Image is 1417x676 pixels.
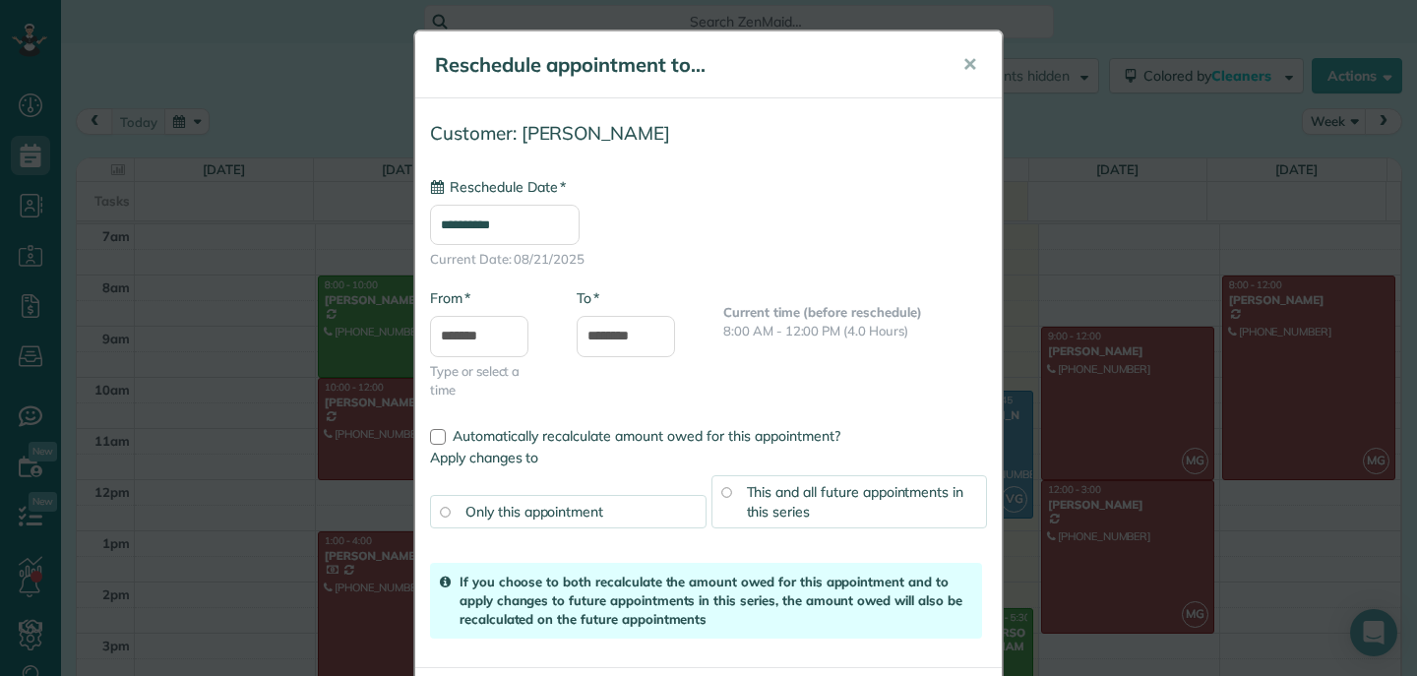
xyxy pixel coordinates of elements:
[430,288,470,308] label: From
[747,483,964,521] span: This and all future appointments in this series
[435,51,935,79] h5: Reschedule appointment to...
[577,288,599,308] label: To
[430,362,547,399] span: Type or select a time
[465,503,603,521] span: Only this appointment
[721,487,731,497] input: This and all future appointments in this series
[962,53,977,76] span: ✕
[430,448,987,467] label: Apply changes to
[723,304,922,320] b: Current time (before reschedule)
[723,322,987,340] p: 8:00 AM - 12:00 PM (4.0 Hours)
[430,250,987,269] span: Current Date: 08/21/2025
[440,507,450,517] input: Only this appointment
[453,427,840,445] span: Automatically recalculate amount owed for this appointment?
[460,574,962,627] strong: If you choose to both recalculate the amount owed for this appointment and to apply changes to fu...
[430,177,566,197] label: Reschedule Date
[430,123,987,144] h4: Customer: [PERSON_NAME]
